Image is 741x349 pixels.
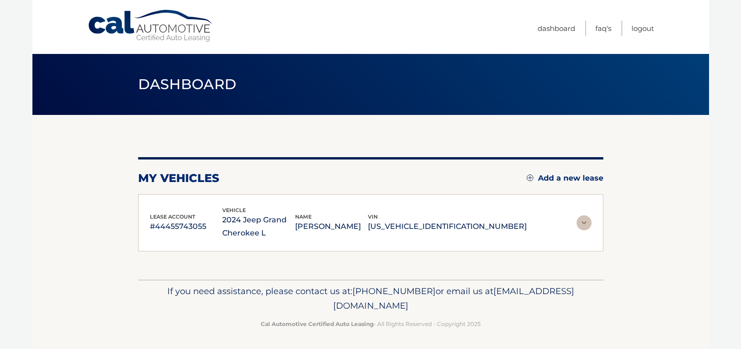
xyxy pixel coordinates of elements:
p: [US_VEHICLE_IDENTIFICATION_NUMBER] [368,220,527,233]
a: Logout [632,21,654,36]
span: vehicle [222,207,246,213]
span: vin [368,213,378,220]
p: #44455743055 [150,220,223,233]
img: accordion-rest.svg [577,215,592,230]
a: Cal Automotive [87,9,214,43]
span: name [295,213,312,220]
span: lease account [150,213,195,220]
span: [PHONE_NUMBER] [352,286,436,296]
strong: Cal Automotive Certified Auto Leasing [261,320,374,327]
p: - All Rights Reserved - Copyright 2025 [144,319,597,329]
p: [PERSON_NAME] [295,220,368,233]
a: FAQ's [595,21,611,36]
p: If you need assistance, please contact us at: or email us at [144,284,597,314]
p: 2024 Jeep Grand Cherokee L [222,213,295,240]
a: Add a new lease [527,174,603,183]
h2: my vehicles [138,171,219,185]
img: add.svg [527,174,533,181]
span: Dashboard [138,76,237,93]
a: Dashboard [538,21,575,36]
